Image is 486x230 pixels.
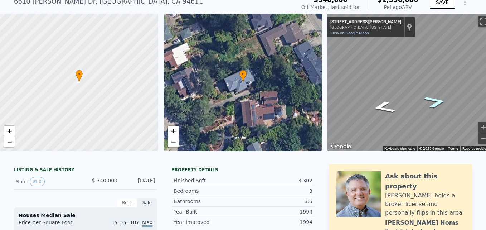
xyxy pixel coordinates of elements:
div: Year Improved [174,219,243,226]
div: • [76,70,83,82]
div: 3.5 [243,198,312,205]
div: [GEOGRAPHIC_DATA], [US_STATE] [330,25,401,30]
div: Finished Sqft [174,177,243,184]
img: Google [329,142,353,151]
div: Bedrooms [174,187,243,195]
div: Bathrooms [174,198,243,205]
div: Year Built [174,208,243,215]
a: View on Google Maps [330,31,369,35]
div: 3 [243,187,312,195]
div: Sold [16,177,80,186]
button: Keyboard shortcuts [384,146,415,151]
div: 3,302 [243,177,312,184]
span: Max [142,220,152,227]
div: Sale [137,198,157,207]
span: © 2025 Google [419,147,444,150]
button: View historical data [30,177,45,186]
a: Terms (opens in new tab) [448,147,458,150]
div: Rent [117,198,137,207]
span: $ 340,000 [92,178,117,183]
div: Ask about this property [385,171,465,191]
div: 1994 [243,219,312,226]
a: Zoom in [168,126,179,136]
path: Go Southeast, Liggett Dr [414,92,457,111]
span: − [7,137,12,146]
div: [PERSON_NAME] Homs [385,219,458,227]
div: Pellego ARV [378,4,418,11]
div: LISTING & SALE HISTORY [14,167,157,174]
span: − [171,137,175,146]
div: 1994 [243,208,312,215]
div: • [239,70,247,82]
a: Open this area in Google Maps (opens a new window) [329,142,353,151]
div: Property details [171,167,315,173]
a: Zoom out [168,136,179,147]
a: Show location on map [407,23,412,31]
span: + [7,126,12,135]
path: Go Northwest, Liggett Dr [362,98,405,116]
div: [DATE] [123,177,155,186]
span: + [171,126,175,135]
span: 1Y [112,220,118,225]
div: [STREET_ADDRESS][PERSON_NAME] [330,19,401,25]
div: Houses Median Sale [19,212,152,219]
span: 3Y [121,220,127,225]
a: Zoom in [4,126,15,136]
div: [PERSON_NAME] holds a broker license and personally flips in this area [385,191,465,217]
div: Off Market, last sold for [301,4,360,11]
span: 10Y [130,220,139,225]
span: • [239,71,247,77]
span: • [76,71,83,77]
a: Zoom out [4,136,15,147]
